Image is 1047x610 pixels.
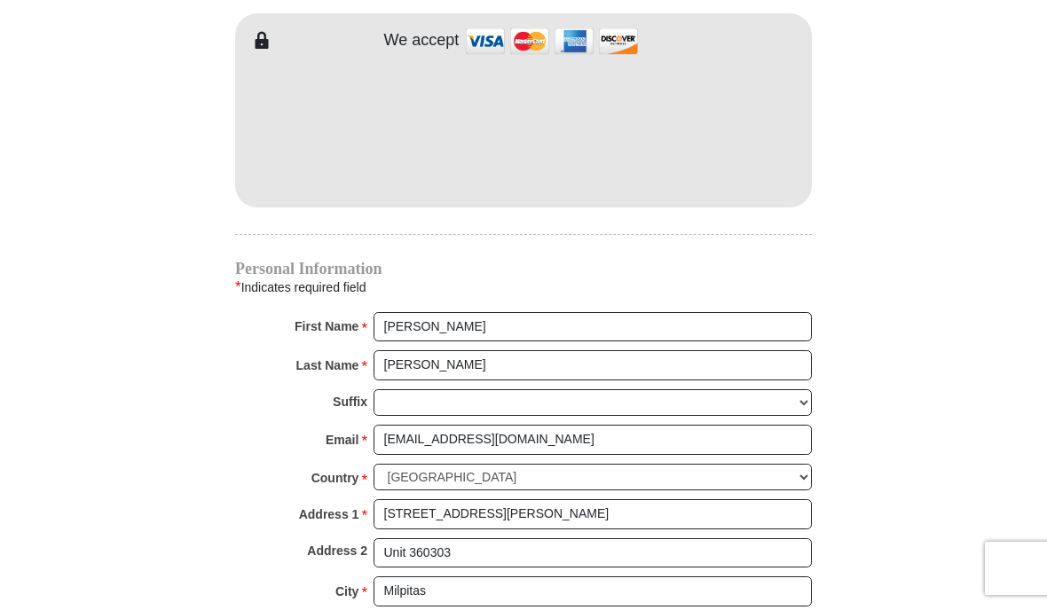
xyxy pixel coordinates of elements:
[235,264,812,278] h4: Personal Information
[235,278,812,301] div: Indicates required field
[295,317,358,341] strong: First Name
[463,25,641,63] img: credit cards accepted
[296,356,359,380] strong: Last Name
[311,468,359,493] strong: Country
[326,430,358,455] strong: Email
[299,504,359,529] strong: Address 1
[307,541,367,566] strong: Address 2
[333,392,367,417] strong: Suffix
[335,582,358,606] strong: City
[384,34,460,53] h4: We accept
